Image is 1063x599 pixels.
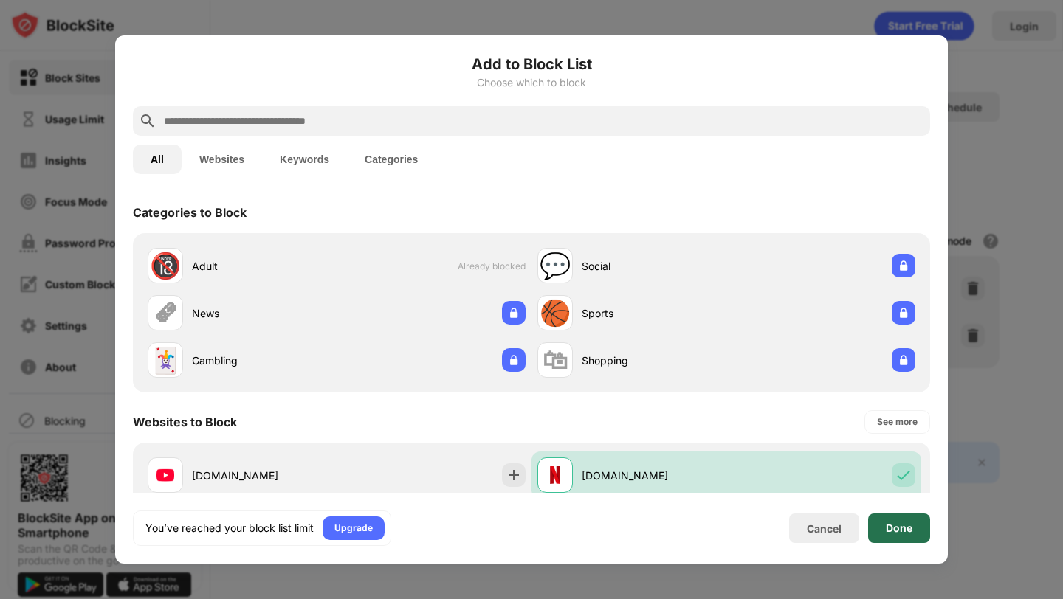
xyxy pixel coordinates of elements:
div: 🏀 [540,298,571,328]
div: News [192,305,337,321]
div: 🛍 [543,345,568,375]
div: Cancel [807,522,842,535]
img: favicons [156,466,174,484]
button: Websites [182,145,262,174]
div: Choose which to block [133,77,930,89]
button: Keywords [262,145,347,174]
div: Upgrade [334,521,373,536]
h6: Add to Block List [133,53,930,75]
div: [DOMAIN_NAME] [582,468,726,483]
div: Shopping [582,353,726,368]
span: Already blocked [458,260,526,271]
button: Categories [347,145,436,174]
div: Social [582,258,726,274]
div: Categories to Block [133,205,247,220]
div: [DOMAIN_NAME] [192,468,337,483]
button: All [133,145,182,174]
img: favicons [546,466,564,484]
div: Adult [192,258,337,274]
div: Done [886,522,912,534]
div: Sports [582,305,726,321]
div: See more [877,415,918,429]
div: 🃏 [150,345,181,375]
div: 🔞 [150,251,181,281]
img: search.svg [139,112,156,130]
div: 💬 [540,251,571,281]
div: 🗞 [153,298,178,328]
div: Gambling [192,353,337,368]
div: You’ve reached your block list limit [145,521,314,536]
div: Websites to Block [133,415,237,429]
